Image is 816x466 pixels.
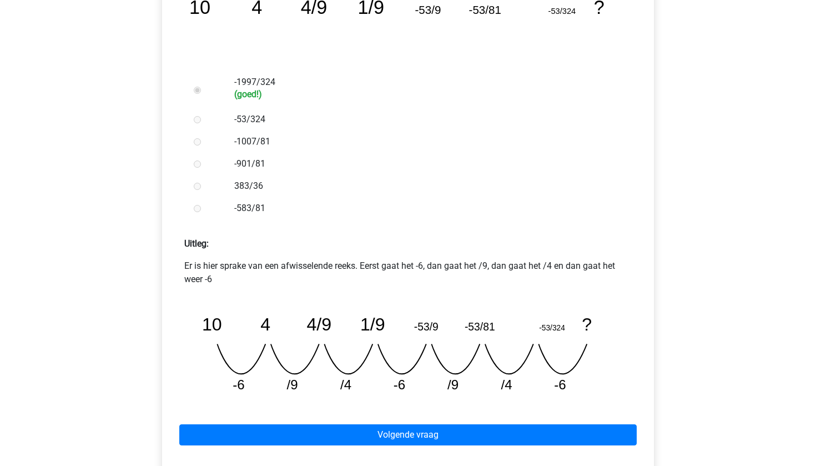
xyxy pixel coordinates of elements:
[583,314,593,334] tspan: ?
[415,3,441,16] tspan: -53/9
[307,314,332,334] tspan: 4/9
[287,377,298,392] tspan: /9
[448,377,459,392] tspan: /9
[179,424,637,445] a: Volgende vraag
[415,320,439,333] tspan: -53/9
[233,377,245,392] tspan: -6
[234,89,618,99] h6: (goed!)
[234,202,618,215] label: -583/81
[184,238,209,249] strong: Uitleg:
[465,320,496,333] tspan: -53/81
[261,314,271,334] tspan: 4
[234,135,618,148] label: -1007/81
[202,314,222,334] tspan: 10
[234,113,618,126] label: -53/324
[540,323,566,332] tspan: -53/324
[361,314,386,334] tspan: 1/9
[548,7,576,16] tspan: -53/324
[234,157,618,171] label: -901/81
[469,3,501,16] tspan: -53/81
[341,377,352,392] tspan: /4
[502,377,513,392] tspan: /4
[394,377,406,392] tspan: -6
[184,259,632,286] p: Er is hier sprake van een afwisselende reeks. Eerst gaat het -6, dan gaat het /9, dan gaat het /4...
[555,377,567,392] tspan: -6
[234,179,618,193] label: 383/36
[234,76,618,99] label: -1997/324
